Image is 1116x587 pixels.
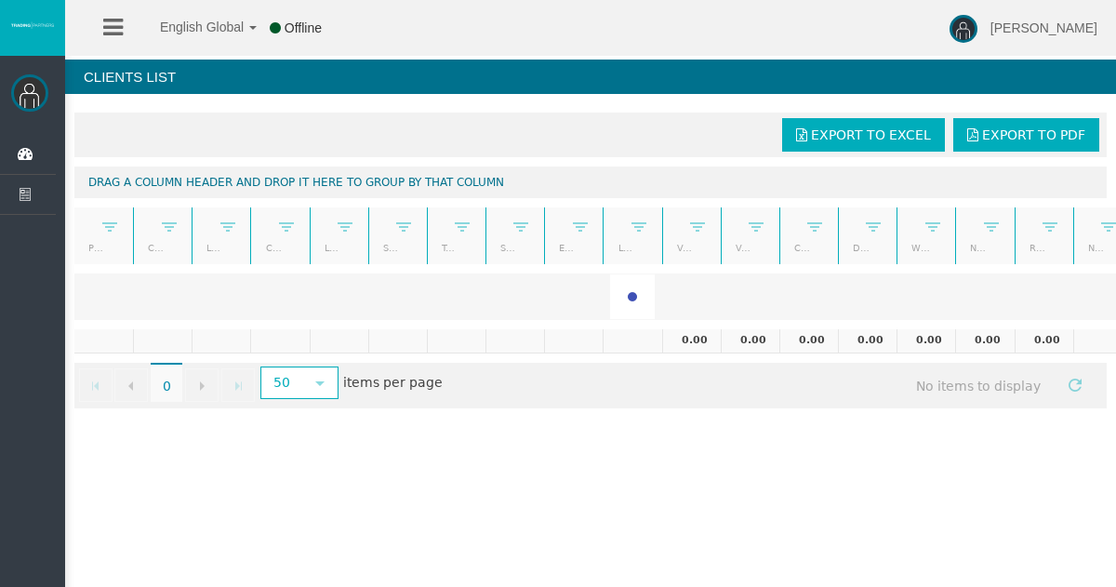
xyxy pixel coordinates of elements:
a: Export to PDF [953,118,1099,152]
img: user-image [950,15,977,43]
a: Go to the last page [221,368,255,402]
span: [PERSON_NAME] [990,20,1097,35]
span: Go to the next page [194,379,209,394]
a: Login [195,235,226,260]
a: Go to the previous page [114,368,148,402]
a: Real equity [1017,235,1048,260]
span: Go to the previous page [124,379,139,394]
a: Net deposits [959,235,990,260]
span: 0 [151,363,182,402]
a: Leverage [312,235,343,260]
div: Drag a column header and drop it here to group by that column [74,167,1107,198]
h4: Clients List [65,60,1116,94]
img: logo.svg [9,21,56,29]
a: Go to the next page [185,368,219,402]
a: Last trade date [606,235,637,260]
a: Name [1076,235,1107,260]
span: items per page [256,368,443,399]
a: Volume lots [724,235,754,260]
td: 0.00 [955,329,1014,354]
span: No items to display [899,368,1058,403]
span: Refresh [1068,378,1083,393]
span: English Global [136,20,244,34]
a: Volume [665,235,696,260]
span: Go to the last page [231,379,246,394]
span: Export to PDF [982,127,1085,142]
a: Refresh [1059,368,1091,400]
a: Go to the first page [79,368,113,402]
span: Offline [285,20,322,35]
a: End Date [548,235,578,260]
a: Type [430,235,460,260]
a: Client [137,235,167,260]
a: Export to Excel [782,118,945,152]
td: 0.00 [838,329,897,354]
a: Closed PNL [782,235,813,260]
span: 50 [262,368,302,397]
a: Currency [254,235,285,260]
a: Deposits [842,235,872,260]
a: Short Code [371,235,402,260]
span: Go to the first page [88,379,103,394]
td: 0.00 [662,329,721,354]
span: select [312,376,327,391]
a: Start Date [489,235,520,260]
a: Partner code [77,235,109,260]
td: 0.00 [897,329,955,354]
a: Withdrawals [900,235,931,260]
span: Export to Excel [811,127,931,142]
td: 0.00 [779,329,838,354]
td: 0.00 [1015,329,1073,354]
td: 0.00 [721,329,779,354]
